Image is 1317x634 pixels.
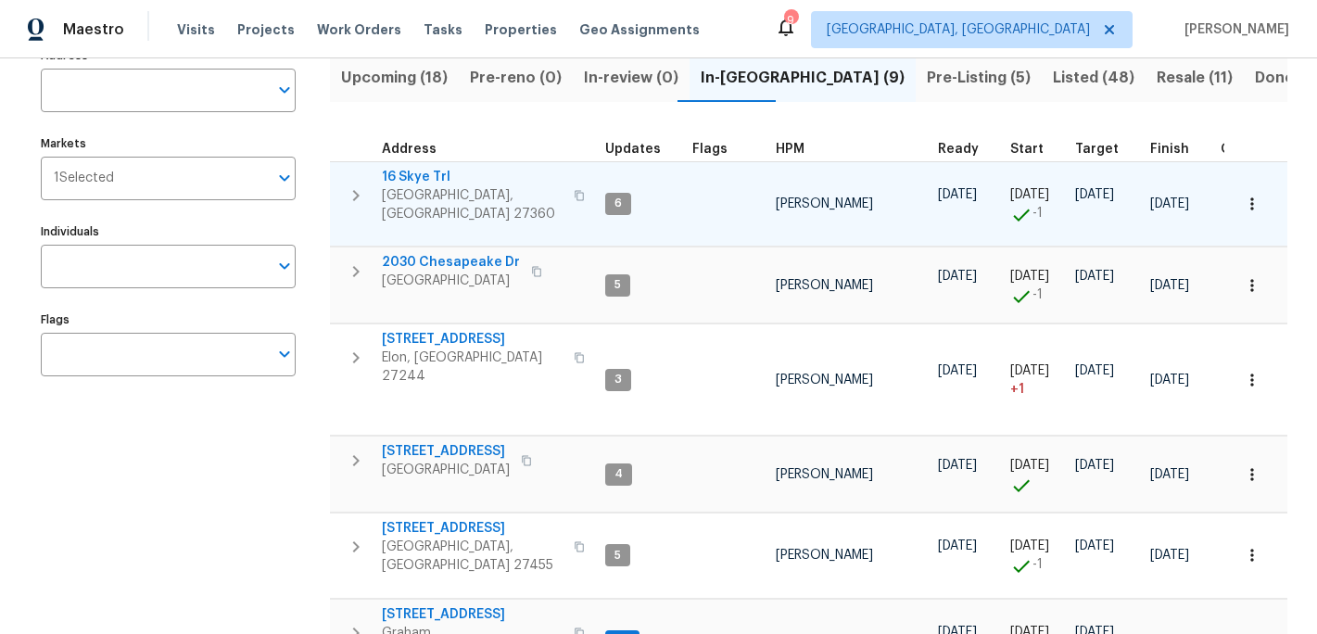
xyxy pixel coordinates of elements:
span: [DATE] [938,459,977,472]
div: Actual renovation start date [1010,143,1060,156]
span: [DATE] [1010,364,1049,377]
span: Geo Assignments [579,20,700,39]
span: [DATE] [1010,188,1049,201]
label: Markets [41,138,296,149]
span: [DATE] [1150,468,1189,481]
div: Projected renovation finish date [1150,143,1206,156]
span: [DATE] [1075,539,1114,552]
span: [DATE] [1150,374,1189,387]
td: Project started 1 days early [1003,247,1068,323]
span: Address [382,143,437,156]
span: [STREET_ADDRESS] [382,519,563,538]
span: -1 [1032,285,1043,304]
span: [DATE] [1150,279,1189,292]
div: Target renovation project end date [1075,143,1135,156]
span: Projects [237,20,295,39]
span: Updates [605,143,661,156]
span: [PERSON_NAME] [1177,20,1289,39]
span: [GEOGRAPHIC_DATA], [GEOGRAPHIC_DATA] 27360 [382,186,563,223]
button: Open [272,341,298,367]
span: 2030 Chesapeake Dr [382,253,520,272]
span: [DATE] [1010,270,1049,283]
span: + 1 [1010,380,1024,399]
button: Open [272,77,298,103]
button: Open [272,165,298,191]
span: [DATE] [938,539,977,552]
span: Visits [177,20,215,39]
span: [DATE] [1075,270,1114,283]
span: -1 [1032,555,1043,574]
span: [PERSON_NAME] [776,549,873,562]
span: [PERSON_NAME] [776,374,873,387]
span: [STREET_ADDRESS] [382,605,563,624]
span: Start [1010,143,1044,156]
span: [STREET_ADDRESS] [382,442,510,461]
span: [GEOGRAPHIC_DATA], [GEOGRAPHIC_DATA] 27455 [382,538,563,575]
span: [DATE] [1150,197,1189,210]
span: Resale (11) [1157,65,1233,91]
span: Maestro [63,20,124,39]
span: Listed (48) [1053,65,1134,91]
span: [GEOGRAPHIC_DATA], [GEOGRAPHIC_DATA] [827,20,1090,39]
span: [STREET_ADDRESS] [382,330,563,349]
span: In-[GEOGRAPHIC_DATA] (9) [701,65,905,91]
span: [DATE] [938,364,977,377]
span: Target [1075,143,1119,156]
span: Work Orders [317,20,401,39]
span: [DATE] [1075,459,1114,472]
span: [PERSON_NAME] [776,279,873,292]
span: Upcoming (18) [341,65,448,91]
td: Project started 1 days late [1003,324,1068,436]
span: Tasks [424,23,462,36]
span: 6 [607,196,629,211]
span: [DATE] [938,188,977,201]
span: -1 [1032,204,1043,222]
span: Ready [938,143,979,156]
span: 4 [607,466,630,482]
span: [GEOGRAPHIC_DATA] [382,461,510,479]
span: 16 Skye Trl [382,168,563,186]
div: Earliest renovation start date (first business day after COE or Checkout) [938,143,995,156]
span: Elon, [GEOGRAPHIC_DATA] 27244 [382,349,563,386]
span: 3 [607,372,629,387]
span: 1 Selected [54,171,114,186]
td: Project started 1 days early [1003,161,1068,247]
button: Open [272,253,298,279]
span: [PERSON_NAME] [776,197,873,210]
span: Finish [1150,143,1189,156]
span: Pre-Listing (5) [927,65,1031,91]
div: 9 [784,11,797,30]
span: [DATE] [1075,188,1114,201]
span: [DATE] [1150,549,1189,562]
span: Flags [692,143,728,156]
span: [DATE] [938,270,977,283]
span: 5 [607,548,628,564]
span: [GEOGRAPHIC_DATA] [382,272,520,290]
label: Individuals [41,226,296,237]
span: [PERSON_NAME] [776,468,873,481]
span: In-review (0) [584,65,678,91]
span: Pre-reno (0) [470,65,562,91]
td: Project started 1 days early [1003,514,1068,599]
td: Project started on time [1003,437,1068,513]
div: Days past target finish date [1221,143,1285,156]
span: [DATE] [1075,364,1114,377]
span: Properties [485,20,557,39]
span: Overall [1221,143,1269,156]
label: Flags [41,314,296,325]
span: HPM [776,143,804,156]
span: 5 [607,277,628,293]
span: [DATE] [1010,539,1049,552]
span: [DATE] [1010,459,1049,472]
